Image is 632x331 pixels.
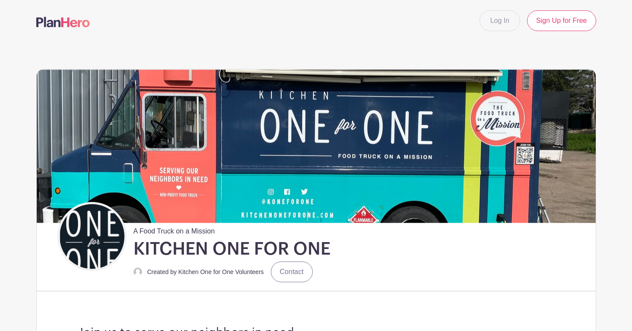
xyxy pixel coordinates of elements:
[37,69,596,223] img: IMG_9124.jpeg
[527,10,596,31] a: Sign Up for Free
[133,223,215,236] span: A Food Truck on a Mission
[133,238,330,260] h1: KITCHEN ONE FOR ONE
[36,17,90,27] img: logo-507f7623f17ff9eddc593b1ce0a138ce2505c220e1c5a4e2b4648c50719b7d32.svg
[480,10,520,31] a: Log In
[147,268,264,275] small: Created by Kitchen One for One Volunteers
[60,204,124,269] img: Black%20Verticle%20KO4O%202.png
[271,262,313,282] a: Contact
[133,268,142,276] img: default-ce2991bfa6775e67f084385cd625a349d9dcbb7a52a09fb2fda1e96e2d18dcdb.png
